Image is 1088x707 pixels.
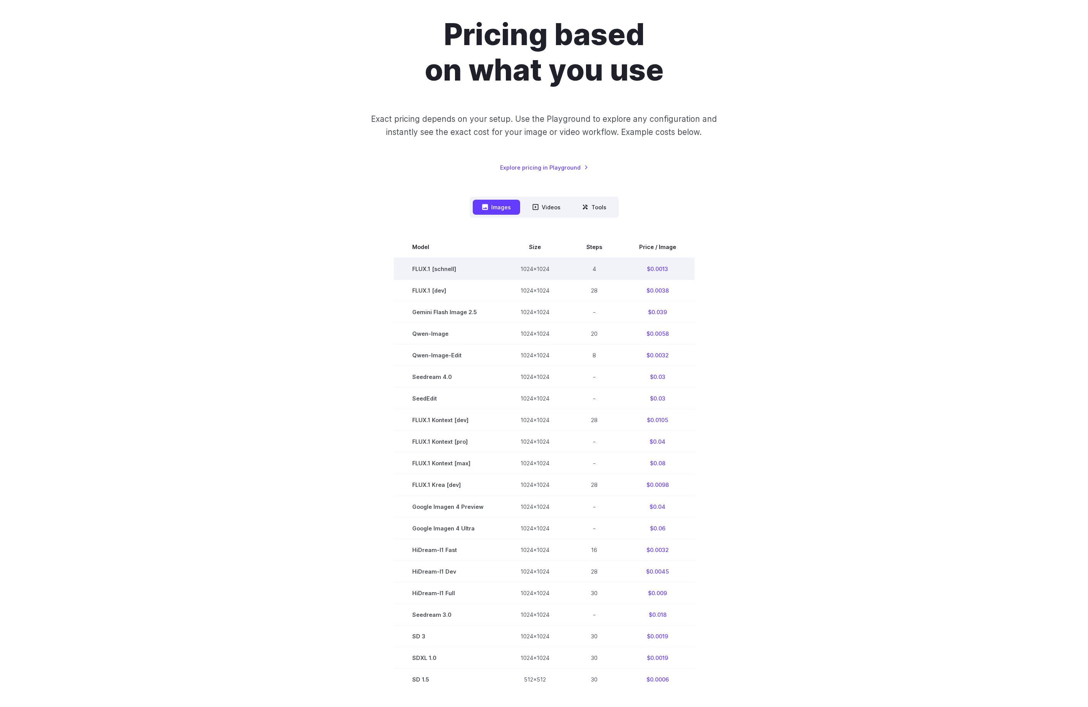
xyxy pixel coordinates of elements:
[502,517,568,539] td: 1024x1024
[394,561,502,582] td: HiDream-I1 Dev
[621,625,695,647] td: $0.0019
[356,113,732,138] p: Exact pricing depends on your setup. Use the Playground to explore any configuration and instantl...
[394,496,502,517] td: Google Imagen 4 Preview
[502,366,568,388] td: 1024x1024
[568,388,621,409] td: -
[502,236,568,258] th: Size
[568,366,621,388] td: -
[412,308,484,316] span: Gemini Flash Image 2.5
[394,539,502,561] td: HiDream-I1 Fast
[394,474,502,496] td: FLUX.1 Krea [dev]
[621,496,695,517] td: $0.04
[621,582,695,604] td: $0.009
[621,388,695,409] td: $0.03
[502,582,568,604] td: 1024x1024
[621,323,695,345] td: $0.0058
[502,258,568,280] td: 1024x1024
[394,280,502,301] td: FLUX.1 [dev]
[502,388,568,409] td: 1024x1024
[502,345,568,366] td: 1024x1024
[568,561,621,582] td: 28
[621,604,695,625] td: $0.018
[568,409,621,431] td: 28
[394,431,502,453] td: FLUX.1 Kontext [pro]
[568,431,621,453] td: -
[394,453,502,474] td: FLUX.1 Kontext [max]
[621,301,695,323] td: $0.039
[500,163,588,172] a: Explore pricing in Playground
[568,280,621,301] td: 28
[568,604,621,625] td: -
[568,625,621,647] td: 30
[568,539,621,561] td: 16
[621,366,695,388] td: $0.03
[523,200,570,215] button: Videos
[621,647,695,668] td: $0.0019
[502,409,568,431] td: 1024x1024
[568,668,621,690] td: 30
[621,561,695,582] td: $0.0045
[394,388,502,409] td: SeedEdit
[502,301,568,323] td: 1024x1024
[394,668,502,690] td: SD 1.5
[568,582,621,604] td: 30
[568,496,621,517] td: -
[621,345,695,366] td: $0.0032
[568,345,621,366] td: 8
[621,539,695,561] td: $0.0032
[621,236,695,258] th: Price / Image
[394,345,502,366] td: Qwen-Image-Edit
[502,431,568,453] td: 1024x1024
[502,539,568,561] td: 1024x1024
[473,200,520,215] button: Images
[568,453,621,474] td: -
[568,236,621,258] th: Steps
[502,280,568,301] td: 1024x1024
[394,625,502,647] td: SD 3
[394,323,502,345] td: Qwen-Image
[621,517,695,539] td: $0.06
[568,323,621,345] td: 20
[502,474,568,496] td: 1024x1024
[502,625,568,647] td: 1024x1024
[502,647,568,668] td: 1024x1024
[621,409,695,431] td: $0.0105
[394,582,502,604] td: HiDream-I1 Full
[621,668,695,690] td: $0.0006
[394,604,502,625] td: Seedream 3.0
[394,409,502,431] td: FLUX.1 Kontext [dev]
[568,301,621,323] td: -
[568,258,621,280] td: 4
[394,236,502,258] th: Model
[568,474,621,496] td: 28
[621,280,695,301] td: $0.0038
[621,431,695,453] td: $0.04
[502,496,568,517] td: 1024x1024
[394,517,502,539] td: Google Imagen 4 Ultra
[621,258,695,280] td: $0.0013
[568,517,621,539] td: -
[394,258,502,280] td: FLUX.1 [schnell]
[621,453,695,474] td: $0.08
[502,323,568,345] td: 1024x1024
[568,647,621,668] td: 30
[502,453,568,474] td: 1024x1024
[329,17,759,88] h1: Pricing based on what you use
[502,561,568,582] td: 1024x1024
[502,668,568,690] td: 512x512
[621,474,695,496] td: $0.0098
[394,647,502,668] td: SDXL 1.0
[573,200,616,215] button: Tools
[502,604,568,625] td: 1024x1024
[394,366,502,388] td: Seedream 4.0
